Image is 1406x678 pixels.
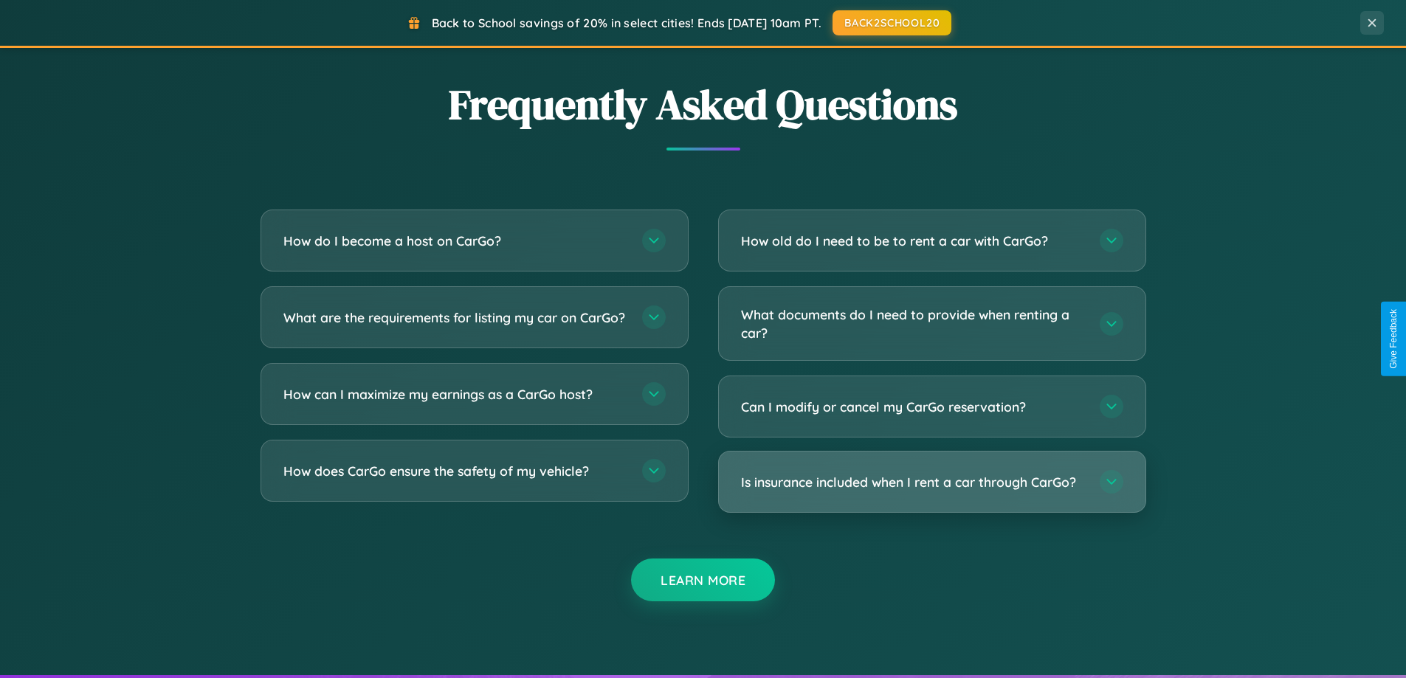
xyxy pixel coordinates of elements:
[741,398,1085,416] h3: Can I modify or cancel my CarGo reservation?
[261,76,1146,133] h2: Frequently Asked Questions
[741,305,1085,342] h3: What documents do I need to provide when renting a car?
[283,232,627,250] h3: How do I become a host on CarGo?
[631,558,775,601] button: Learn More
[283,462,627,480] h3: How does CarGo ensure the safety of my vehicle?
[432,15,821,30] span: Back to School savings of 20% in select cities! Ends [DATE] 10am PT.
[1388,309,1399,369] div: Give Feedback
[283,385,627,404] h3: How can I maximize my earnings as a CarGo host?
[833,10,951,35] button: BACK2SCHOOL20
[283,308,627,327] h3: What are the requirements for listing my car on CarGo?
[741,232,1085,250] h3: How old do I need to be to rent a car with CarGo?
[741,473,1085,491] h3: Is insurance included when I rent a car through CarGo?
